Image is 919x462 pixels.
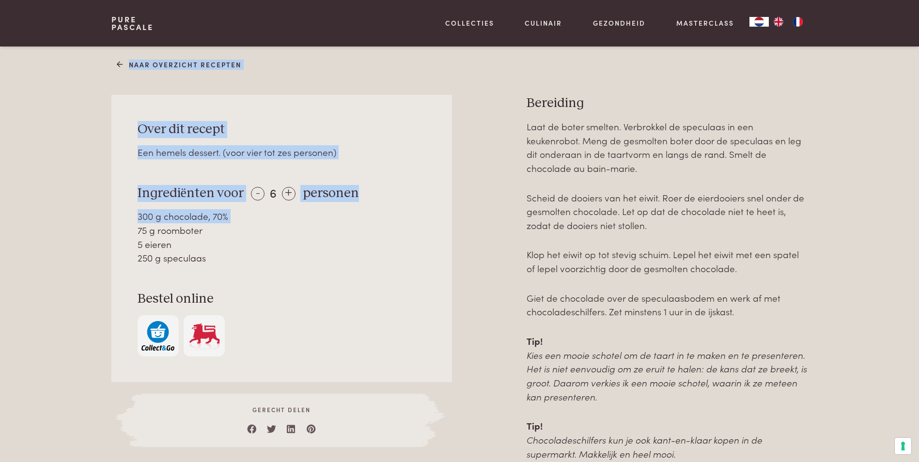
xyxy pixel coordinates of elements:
[303,186,359,200] span: personen
[188,321,221,351] img: Delhaize
[749,17,769,27] div: Language
[445,18,494,28] a: Collecties
[138,121,426,138] h3: Over dit recept
[527,291,808,319] p: Giet de chocolade over de speculaasbodem en werk af met chocoladeschilfers. Zet minstens 1 uur in...
[270,185,277,200] span: 6
[769,17,808,27] ul: Language list
[788,17,808,27] a: FR
[527,95,808,112] h3: Bereiding
[527,348,807,403] em: Kies een mooie schotel om de taart in te maken en te presenteren. Het is niet eenvoudig om ze eru...
[527,334,543,347] strong: Tip!
[141,405,421,414] span: Gerecht delen
[593,18,645,28] a: Gezondheid
[138,209,426,223] div: 300 g chocolade, 70%
[138,237,426,251] div: 5 eieren
[676,18,734,28] a: Masterclass
[895,438,911,454] button: Uw voorkeuren voor toestemming voor trackingtechnologieën
[111,15,154,31] a: PurePascale
[138,186,244,200] span: Ingrediënten voor
[141,321,174,351] img: c308188babc36a3a401bcb5cb7e020f4d5ab42f7cacd8327e500463a43eeb86c.svg
[527,247,808,275] p: Klop het eiwit op tot stevig schuim. Lepel het eiwit met een spatel of lepel voorzichtig door de ...
[282,187,296,200] div: +
[138,291,426,308] h3: Bestel online
[138,145,426,159] div: Een hemels dessert. (voor vier tot zes personen)
[769,17,788,27] a: EN
[117,60,241,70] a: Naar overzicht recepten
[525,18,562,28] a: Culinair
[138,251,426,265] div: 250 g speculaas
[527,191,808,232] p: Scheid de dooiers van het eiwit. Roer de eierdooiers snel onder de gesmolten chocolade. Let op da...
[527,433,763,460] em: Chocoladeschilfers kun je ook kant-en-klaar kopen in de supermarkt. Makkelijk en heel mooi.
[251,187,265,200] div: -
[749,17,808,27] aside: Language selected: Nederlands
[749,17,769,27] a: NL
[527,120,808,175] p: Laat de boter smelten. Verbrokkel de speculaas in een keukenrobot. Meng de gesmolten boter door d...
[138,223,426,237] div: 75 g roomboter
[527,419,543,432] strong: Tip!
